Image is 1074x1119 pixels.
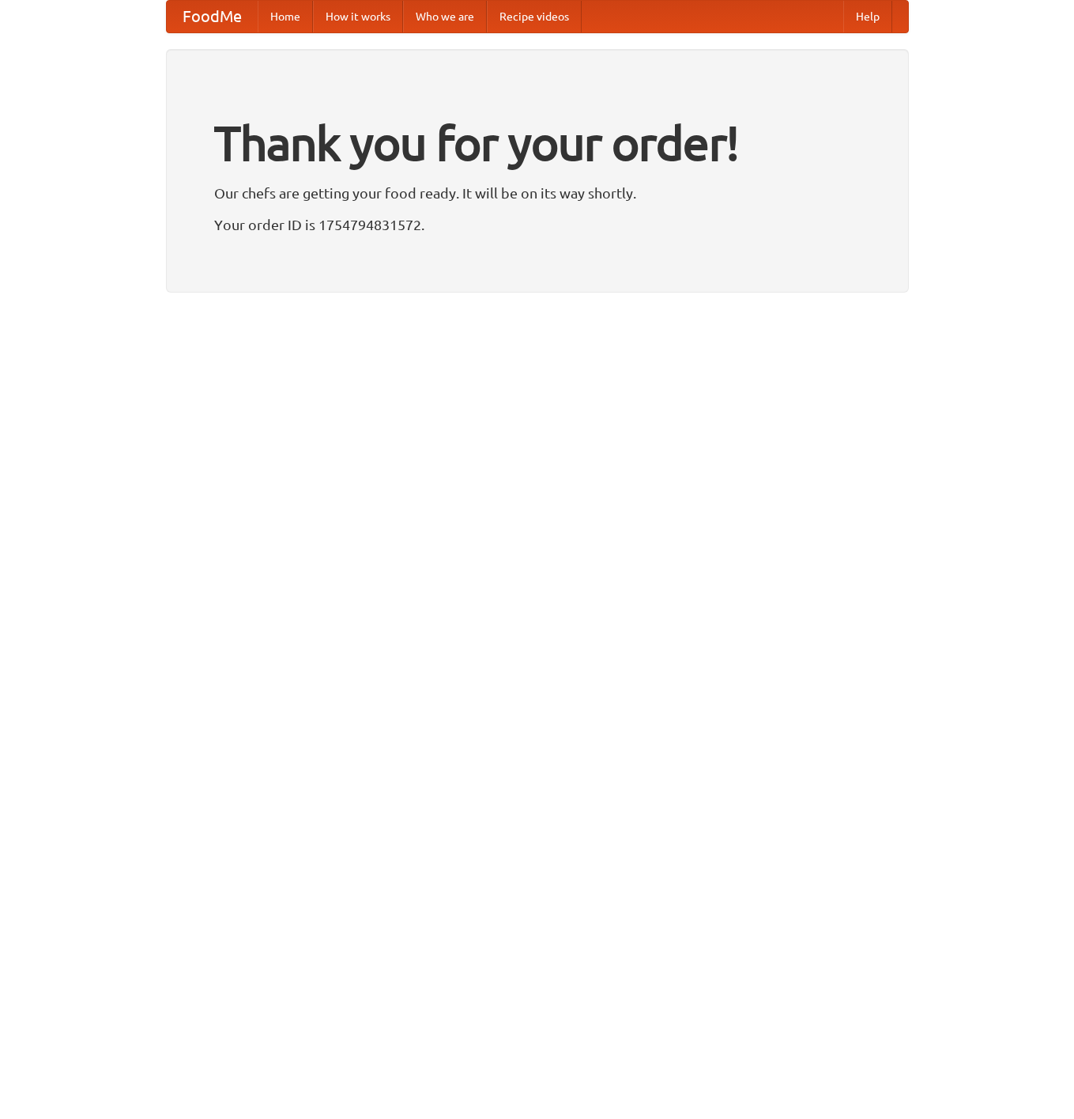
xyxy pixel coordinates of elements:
a: How it works [313,1,403,32]
a: FoodMe [167,1,258,32]
a: Recipe videos [487,1,582,32]
h1: Thank you for your order! [214,105,861,181]
p: Our chefs are getting your food ready. It will be on its way shortly. [214,181,861,205]
p: Your order ID is 1754794831572. [214,213,861,236]
a: Who we are [403,1,487,32]
a: Help [843,1,892,32]
a: Home [258,1,313,32]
